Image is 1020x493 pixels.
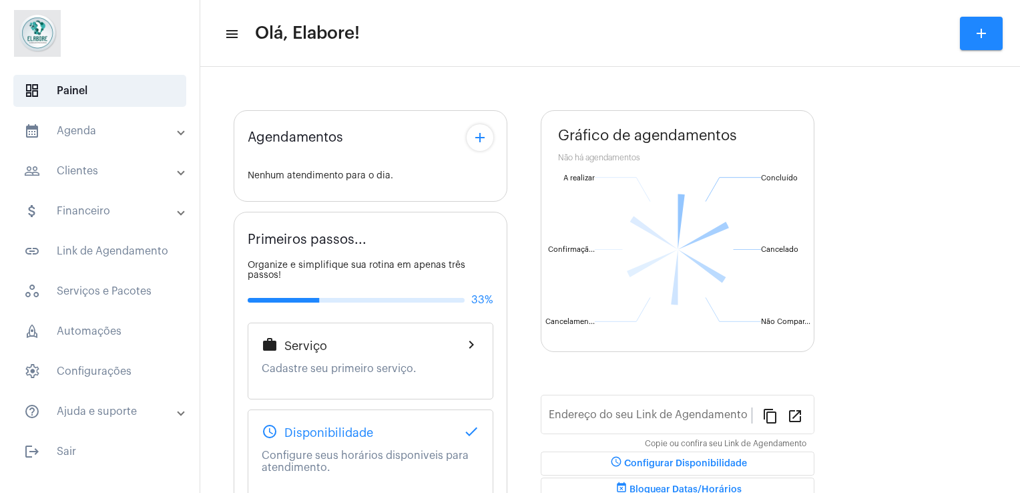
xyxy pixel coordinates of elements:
mat-icon: schedule [262,424,278,440]
text: Cancelado [761,246,798,253]
mat-icon: work [262,337,278,353]
input: Link [549,412,752,424]
span: sidenav icon [24,83,40,99]
text: Concluído [761,174,798,182]
span: Primeiros passos... [248,232,366,247]
mat-icon: open_in_new [787,407,803,424]
mat-expansion-panel-header: sidenav iconFinanceiro [8,195,200,227]
mat-hint: Copie ou confira seu Link de Agendamento [645,440,806,449]
span: Agendamentos [248,130,343,145]
span: Serviço [284,339,327,353]
mat-icon: sidenav icon [24,444,40,460]
span: Serviços e Pacotes [13,275,186,307]
span: sidenav icon [24,283,40,299]
mat-expansion-panel-header: sidenav iconClientes [8,155,200,187]
span: sidenav icon [24,363,40,379]
mat-icon: schedule [608,456,624,472]
mat-expansion-panel-header: sidenav iconAgenda [8,115,200,147]
span: Painel [13,75,186,107]
mat-icon: sidenav icon [224,26,238,42]
span: Automações [13,315,186,347]
span: Gráfico de agendamentos [558,128,737,144]
p: Cadastre seu primeiro serviço. [262,363,479,375]
span: Organize e simplifique sua rotina em apenas três passos! [248,261,465,280]
mat-icon: sidenav icon [24,123,40,139]
mat-icon: content_copy [762,407,778,424]
div: Nenhum atendimento para o dia. [248,171,493,181]
mat-panel-title: Financeiro [24,203,178,219]
mat-icon: sidenav icon [24,203,40,219]
mat-icon: chevron_right [463,337,479,353]
mat-icon: add [472,130,488,146]
mat-icon: done [463,424,479,440]
span: Sair [13,436,186,468]
img: 4c6856f8-84c7-1050-da6c-cc5081a5dbaf.jpg [11,7,64,60]
p: Configure seus horários disponiveis para atendimento. [262,450,479,474]
mat-icon: add [973,25,989,41]
mat-panel-title: Clientes [24,163,178,179]
text: Confirmaçã... [548,246,595,254]
mat-icon: sidenav icon [24,403,40,420]
text: Cancelamen... [545,318,595,325]
text: Não Compar... [761,318,810,325]
mat-panel-title: Ajuda e suporte [24,403,178,420]
mat-expansion-panel-header: sidenav iconAjuda e suporte [8,395,200,428]
mat-panel-title: Agenda [24,123,178,139]
span: Configurar Disponibilidade [608,459,747,468]
span: Link de Agendamento [13,235,186,267]
mat-icon: sidenav icon [24,243,40,259]
span: 33% [471,294,493,306]
span: Olá, Elabore! [255,23,360,44]
button: Configurar Disponibilidade [541,452,814,476]
span: Configurações [13,355,186,387]
span: sidenav icon [24,323,40,339]
span: Disponibilidade [284,426,373,440]
mat-icon: sidenav icon [24,163,40,179]
text: A realizar [563,174,595,182]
